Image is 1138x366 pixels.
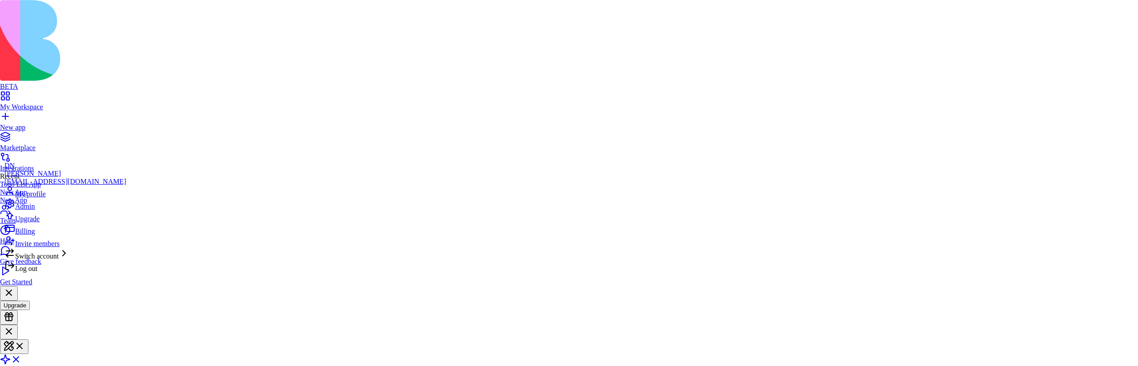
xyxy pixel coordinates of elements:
a: Invite members [4,235,126,248]
span: Admin [15,203,35,210]
span: My profile [15,190,46,198]
span: DN [4,162,15,169]
a: Upgrade [4,211,126,223]
a: My profile [4,186,126,198]
span: Billing [15,227,35,235]
span: Upgrade [15,215,40,223]
a: Billing [4,223,126,235]
a: DN[PERSON_NAME][EMAIL_ADDRESS][DOMAIN_NAME] [4,162,126,186]
span: Log out [15,265,37,272]
a: Admin [4,198,126,211]
div: [EMAIL_ADDRESS][DOMAIN_NAME] [4,178,126,186]
span: Invite members [15,240,60,247]
span: Switch account [15,252,59,260]
div: [PERSON_NAME] [4,170,126,178]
